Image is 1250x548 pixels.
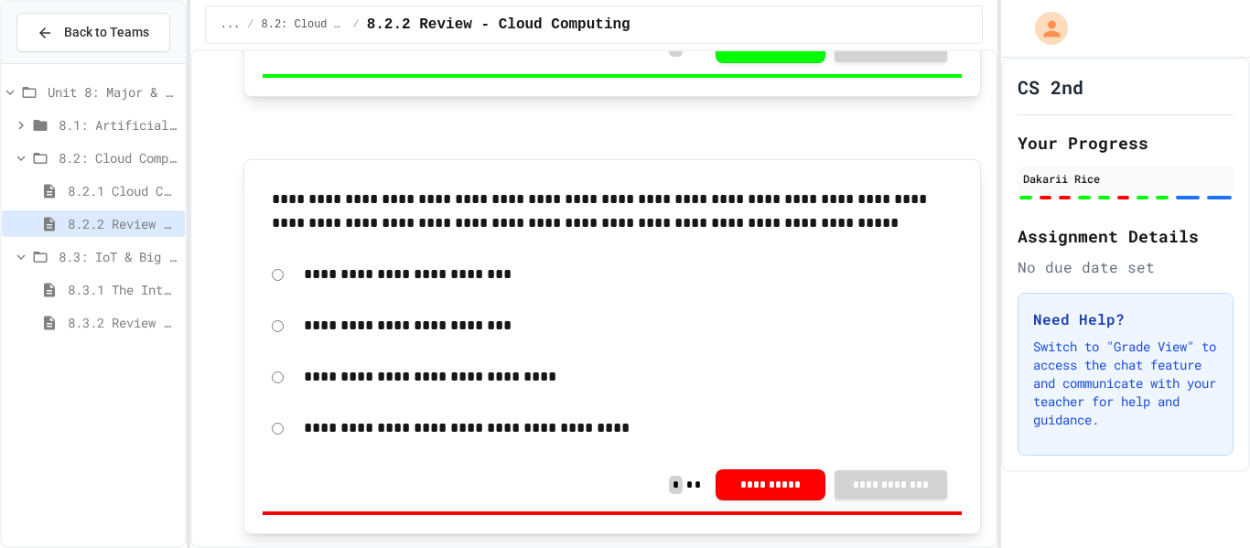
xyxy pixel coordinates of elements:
[352,17,359,32] span: /
[16,13,170,52] button: Back to Teams
[1018,223,1234,249] h2: Assignment Details
[59,247,178,266] span: 8.3: IoT & Big Data
[1033,308,1218,330] h3: Need Help?
[68,181,178,200] span: 8.2.1 Cloud Computing: Transforming the Digital World
[221,17,241,32] span: ...
[1023,170,1228,187] div: Dakarii Rice
[262,17,346,32] span: 8.2: Cloud Computing
[247,17,253,32] span: /
[1033,338,1218,429] p: Switch to "Grade View" to access the chat feature and communicate with your teacher for help and ...
[68,214,178,233] span: 8.2.2 Review - Cloud Computing
[68,280,178,299] span: 8.3.1 The Internet of Things and Big Data: Our Connected Digital World
[48,82,178,102] span: Unit 8: Major & Emerging Technologies
[367,14,630,36] span: 8.2.2 Review - Cloud Computing
[1018,74,1083,100] h1: CS 2nd
[1018,130,1234,156] h2: Your Progress
[68,313,178,332] span: 8.3.2 Review - The Internet of Things and Big Data
[64,23,149,42] span: Back to Teams
[59,148,178,167] span: 8.2: Cloud Computing
[59,115,178,134] span: 8.1: Artificial Intelligence Basics
[1016,7,1072,49] div: My Account
[1018,256,1234,278] div: No due date set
